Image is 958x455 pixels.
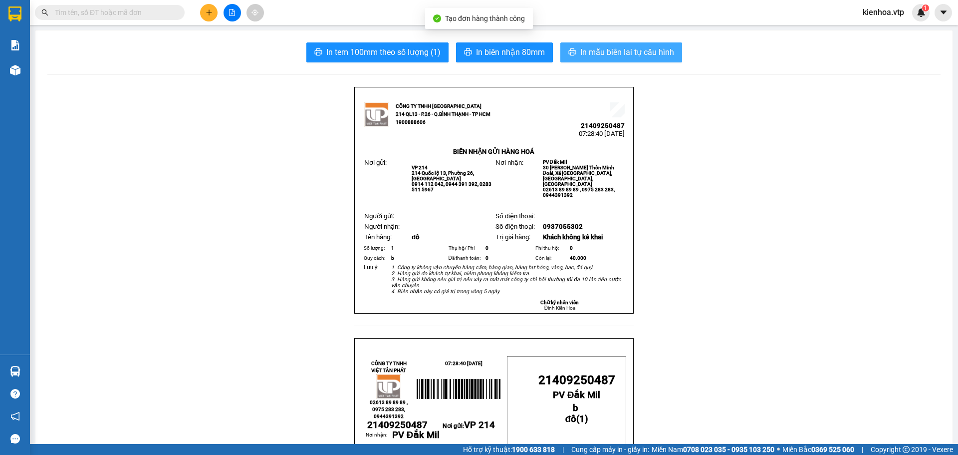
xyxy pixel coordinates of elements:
td: Còn lại: [534,253,569,263]
img: logo [376,374,401,399]
span: | [562,444,564,455]
em: 1. Công ty không vận chuyển hàng cấm, hàng gian, hàng hư hỏng, vàng, bạc, đá quý. 2. Hàng gửi do ... [391,264,621,295]
span: In mẫu biên lai tự cấu hình [580,46,674,58]
span: 0 [485,255,488,261]
img: warehouse-icon [10,65,20,75]
span: 0914 112 042, 0944 391 392, 0283 511 5967 [412,181,491,192]
span: 0 [485,245,488,251]
span: Người gửi: [364,212,394,220]
span: In tem 100mm theo số lượng (1) [326,46,441,58]
button: printerIn mẫu biên lai tự cấu hình [560,42,682,62]
td: Nơi nhận: [366,431,392,450]
span: b [573,403,578,414]
span: caret-down [939,8,948,17]
span: 21409250487 [538,373,615,387]
button: aim [246,4,264,21]
sup: 1 [922,4,929,11]
img: logo-vxr [8,6,21,21]
span: Số điện thoại: [495,223,535,230]
strong: Chữ ký nhân viên [540,300,579,305]
span: 02613 89 89 89 , 0975 283 283, 0944391392 [370,400,408,419]
span: file-add [229,9,236,16]
span: 1 [924,4,927,11]
span: 30 [PERSON_NAME] Thôn Minh Đoài, Xã [GEOGRAPHIC_DATA], [GEOGRAPHIC_DATA], [GEOGRAPHIC_DATA] [543,165,614,187]
span: 21409250487 [581,122,625,129]
span: message [10,434,20,444]
img: solution-icon [10,40,20,50]
span: question-circle [10,389,20,399]
input: Tìm tên, số ĐT hoặc mã đơn [55,7,173,18]
span: printer [568,48,576,57]
span: 07:28:40 [DATE] [579,130,625,137]
span: printer [464,48,472,57]
td: Quy cách: [362,253,390,263]
span: Số điện thoại: [495,212,535,220]
span: PV Đắk Mil [392,430,440,441]
span: Miền Bắc [782,444,854,455]
span: aim [251,9,258,16]
span: 40.000 [570,255,586,261]
img: warehouse-icon [10,366,20,377]
strong: 1900 633 818 [512,446,555,454]
button: printerIn tem 100mm theo số lượng (1) [306,42,449,62]
span: search [41,9,48,16]
span: Khách không kê khai [543,233,603,241]
span: VP 214 [464,420,495,431]
span: ⚪️ [777,448,780,452]
td: Đã thanh toán: [447,253,484,263]
span: 02613 89 89 89 , 0975 283 283, 0944391392 [543,187,615,198]
img: logo [364,102,389,127]
strong: CÔNG TY TNHH VIỆT TÂN PHÁT [371,361,407,373]
span: 214 Quốc lộ 13, Phường 26, [GEOGRAPHIC_DATA] [412,170,474,181]
span: PV Đắk Mil [543,159,567,165]
strong: 0708 023 035 - 0935 103 250 [683,446,774,454]
span: copyright [903,446,910,453]
img: icon-new-feature [917,8,926,17]
span: PV Đắk Mil [553,390,600,401]
td: Phí thu hộ: [534,243,569,253]
span: Đinh Kiến Hoa [544,305,575,311]
span: Tạo đơn hàng thành công [445,14,525,22]
span: Lưu ý: [364,264,379,271]
td: Thụ hộ/ Phí [447,243,484,253]
button: plus [200,4,218,21]
button: file-add [224,4,241,21]
button: printerIn biên nhận 80mm [456,42,553,62]
span: Trị giá hàng: [495,233,530,241]
span: In biên nhận 80mm [476,46,545,58]
span: Miền Nam [652,444,774,455]
span: 1 [579,414,585,425]
span: 07:28:40 [DATE] [445,361,482,366]
span: đồ [565,414,576,425]
strong: BIÊN NHẬN GỬI HÀNG HOÁ [453,148,534,155]
span: Hỗ trợ kỹ thuật: [463,444,555,455]
span: 0 [570,245,573,251]
strong: ( ) [565,403,588,425]
span: Cung cấp máy in - giấy in: [571,444,649,455]
span: 21409250487 [367,420,428,431]
span: printer [314,48,322,57]
span: b [391,255,394,261]
span: plus [206,9,213,16]
span: đồ [412,233,420,241]
span: Nơi nhận: [495,159,523,166]
span: Tên hàng: [364,233,392,241]
span: notification [10,412,20,421]
strong: 0369 525 060 [811,446,854,454]
button: caret-down [935,4,952,21]
span: 0937055302 [543,223,583,230]
span: check-circle [433,14,441,22]
span: VP 214 [412,165,428,170]
span: | [862,444,863,455]
td: Số lượng: [362,243,390,253]
span: kienhoa.vtp [855,6,912,18]
strong: CÔNG TY TNHH [GEOGRAPHIC_DATA] 214 QL13 - P.26 - Q.BÌNH THẠNH - TP HCM 1900888606 [396,103,490,125]
span: Nơi gửi: [443,423,495,430]
span: Nơi gửi: [364,159,387,166]
span: 1 [391,245,394,251]
span: Người nhận: [364,223,400,230]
